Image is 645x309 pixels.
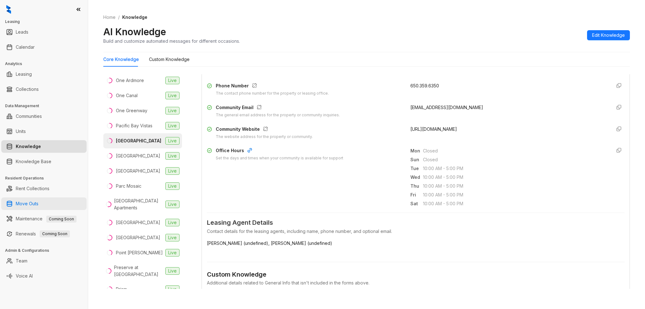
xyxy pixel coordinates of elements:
[46,216,77,223] span: Coming Soon
[118,14,120,21] li: /
[116,286,127,293] div: Prism
[410,200,423,207] span: Sat
[1,68,87,80] li: Leasing
[102,14,117,21] a: Home
[122,14,147,20] span: Knowledge
[1,110,87,123] li: Communities
[16,197,38,210] a: Move Outs
[165,77,180,84] span: Live
[1,255,87,267] li: Team
[1,140,87,153] li: Knowledge
[1,197,87,210] li: Move Outs
[165,267,180,275] span: Live
[207,218,625,228] span: Leasing Agent Details
[410,165,423,172] span: Tue
[165,92,180,99] span: Live
[216,126,313,134] div: Community Website
[5,103,88,109] h3: Data Management
[1,182,87,195] li: Rent Collections
[103,38,240,44] div: Build and customize automated messages for different occasions.
[410,183,423,190] span: Thu
[423,147,606,154] span: Closed
[1,83,87,96] li: Collections
[165,122,180,130] span: Live
[5,61,88,67] h3: Analytics
[16,68,32,80] a: Leasing
[116,234,160,241] div: [GEOGRAPHIC_DATA]
[216,112,340,118] div: The general email address for the property or community inquiries.
[165,182,180,190] span: Live
[165,137,180,145] span: Live
[207,240,625,247] span: [PERSON_NAME] (undefined), [PERSON_NAME] (undefined)
[423,156,606,163] span: Closed
[16,26,28,38] a: Leads
[16,110,42,123] a: Communities
[165,107,180,114] span: Live
[410,83,439,88] span: 650.359.6350
[1,125,87,138] li: Units
[6,5,11,14] img: logo
[423,200,606,207] span: 10:00 AM - 5:00 PM
[16,125,26,138] a: Units
[16,228,70,240] a: RenewalsComing Soon
[149,56,190,63] div: Custom Knowledge
[116,122,152,129] div: Pacific Bay Vistas
[410,147,423,154] span: Mon
[116,77,144,84] div: One Ardmore
[116,137,161,144] div: [GEOGRAPHIC_DATA]
[165,234,180,241] span: Live
[1,270,87,282] li: Voice AI
[116,152,160,159] div: [GEOGRAPHIC_DATA]
[216,91,329,97] div: The contact phone number for the property or leasing office.
[16,140,41,153] a: Knowledge
[216,147,343,155] div: Office Hours
[5,19,88,25] h3: Leasing
[207,270,625,279] div: Custom Knowledge
[165,152,180,160] span: Live
[16,41,35,53] a: Calendar
[216,82,329,91] div: Phone Number
[1,26,87,38] li: Leads
[116,107,147,114] div: One Greenway
[423,174,606,181] span: 10:00 AM - 5:00 PM
[116,183,141,190] div: Parc Mosaic
[165,285,180,293] span: Live
[116,219,160,226] div: [GEOGRAPHIC_DATA]
[1,155,87,168] li: Knowledge Base
[116,168,160,174] div: [GEOGRAPHIC_DATA]
[216,134,313,140] div: The website address for the property or community.
[207,228,625,235] div: Contact details for the leasing agents, including name, phone number, and optional email.
[207,279,625,286] div: Additional details related to General Info that isn't included in the forms above.
[165,201,180,208] span: Live
[587,30,630,40] button: Edit Knowledge
[165,167,180,175] span: Live
[16,155,51,168] a: Knowledge Base
[410,105,483,110] span: [EMAIL_ADDRESS][DOMAIN_NAME]
[216,155,343,161] div: Set the days and times when your community is available for support
[16,83,39,96] a: Collections
[116,249,163,256] div: Point [PERSON_NAME]
[5,248,88,253] h3: Admin & Configurations
[1,228,87,240] li: Renewals
[40,230,70,237] span: Coming Soon
[423,191,606,198] span: 10:00 AM - 5:00 PM
[423,165,606,172] span: 10:00 AM - 5:00 PM
[114,197,163,211] div: [GEOGRAPHIC_DATA] Apartments
[1,41,87,53] li: Calendar
[116,92,138,99] div: One Canal
[410,174,423,181] span: Wed
[1,212,87,225] li: Maintenance
[165,219,180,226] span: Live
[592,32,625,39] span: Edit Knowledge
[114,264,163,278] div: Preserve at [GEOGRAPHIC_DATA]
[423,183,606,190] span: 10:00 AM - 5:00 PM
[16,255,27,267] a: Team
[16,270,33,282] a: Voice AI
[103,26,166,38] h2: AI Knowledge
[410,126,457,132] span: [URL][DOMAIN_NAME]
[103,56,139,63] div: Core Knowledge
[5,175,88,181] h3: Resident Operations
[410,156,423,163] span: Sun
[410,191,423,198] span: Fri
[216,104,340,112] div: Community Email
